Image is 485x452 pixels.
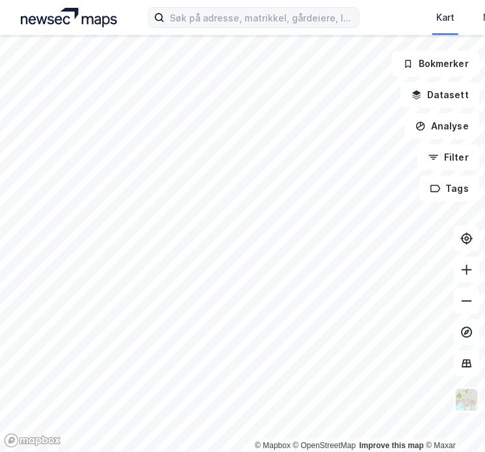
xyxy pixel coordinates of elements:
[404,113,480,139] button: Analyse
[436,10,454,25] div: Kart
[419,176,480,202] button: Tags
[164,8,359,27] input: Søk på adresse, matrikkel, gårdeiere, leietakere eller personer
[417,144,480,170] button: Filter
[293,441,356,450] a: OpenStreetMap
[360,441,424,450] a: Improve this map
[255,441,291,450] a: Mapbox
[392,51,480,77] button: Bokmerker
[420,390,485,452] iframe: Chat Widget
[454,388,479,412] img: Z
[4,433,61,448] a: Mapbox homepage
[400,82,480,108] button: Datasett
[21,8,117,27] img: logo.a4113a55bc3d86da70a041830d287a7e.svg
